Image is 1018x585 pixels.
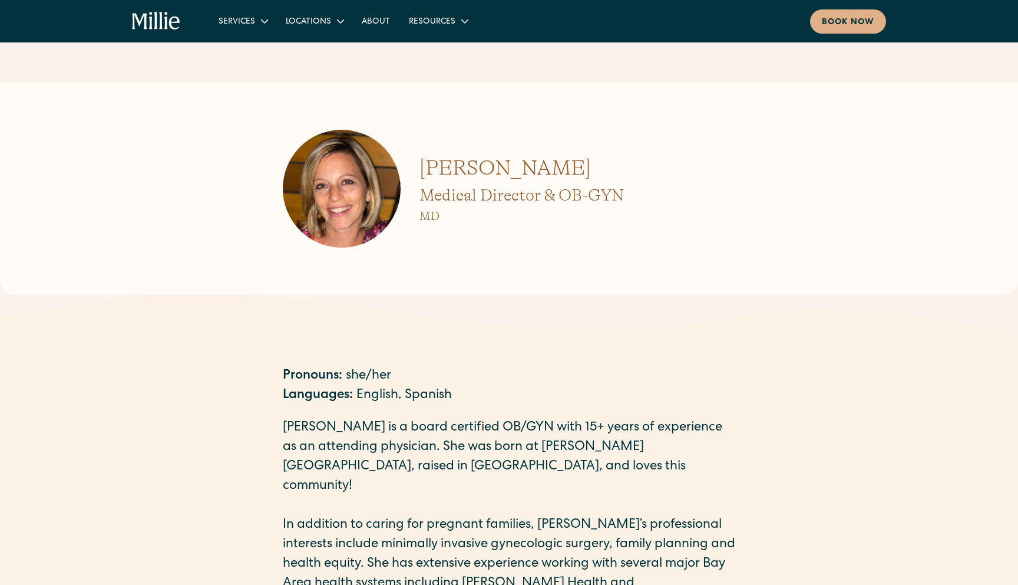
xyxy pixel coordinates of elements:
img: Amy Kane profile photo [283,130,401,248]
div: she/her [346,367,391,386]
a: Book now [810,9,886,34]
h1: [PERSON_NAME] [419,152,624,184]
a: About [352,11,399,31]
h3: MD [419,208,624,225]
div: Services [209,11,276,31]
a: home [132,12,181,31]
div: Resources [399,11,477,31]
h2: Medical Director & OB-GYN [419,184,624,207]
div: Book now [822,17,874,29]
div: Locations [276,11,352,31]
strong: Languages: [283,389,353,402]
div: Resources [409,16,455,28]
div: Locations [286,16,331,28]
div: English, Spanish [356,386,452,406]
strong: Pronouns: [283,370,342,383]
div: Services [219,16,255,28]
p: [PERSON_NAME] is a board certified OB/GYN with 15+ years of experience as an attending physician.... [283,419,735,497]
